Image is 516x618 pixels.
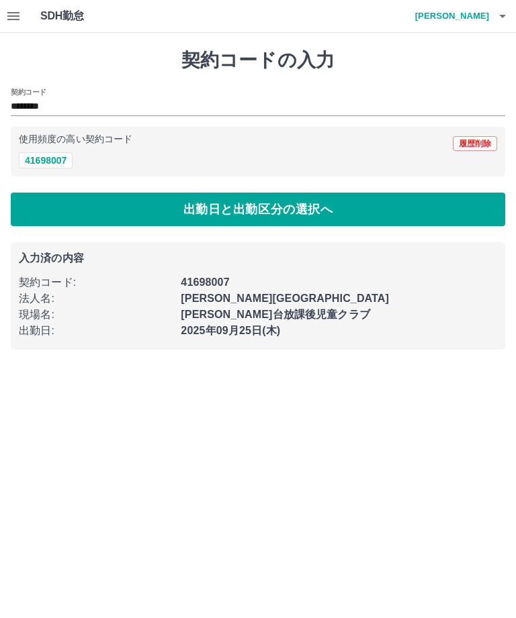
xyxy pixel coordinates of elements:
button: 履歴削除 [453,136,497,151]
b: 41698007 [181,276,229,288]
p: 出勤日 : [19,323,173,339]
p: 現場名 : [19,307,173,323]
b: [PERSON_NAME]台放課後児童クラブ [181,309,370,320]
h2: 契約コード [11,87,46,97]
p: 法人名 : [19,291,173,307]
b: [PERSON_NAME][GEOGRAPHIC_DATA] [181,293,389,304]
p: 契約コード : [19,274,173,291]
b: 2025年09月25日(木) [181,325,280,336]
button: 41698007 [19,152,73,168]
h1: 契約コードの入力 [11,49,505,72]
button: 出勤日と出勤区分の選択へ [11,193,505,226]
p: 入力済の内容 [19,253,497,264]
p: 使用頻度の高い契約コード [19,135,132,144]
